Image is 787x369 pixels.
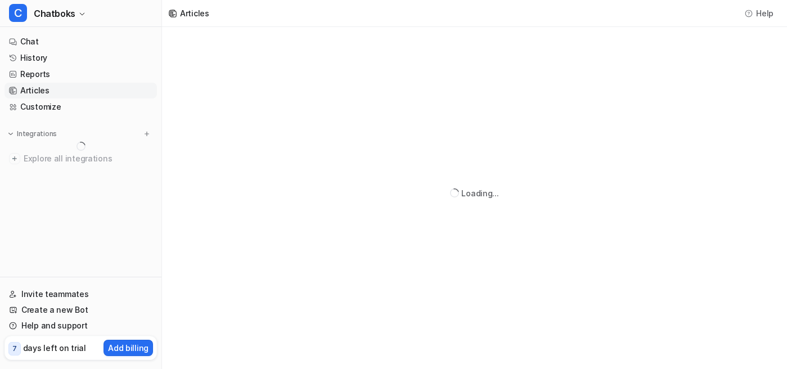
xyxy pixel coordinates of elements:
p: days left on trial [23,342,86,354]
button: Add billing [104,340,153,356]
a: Chat [5,34,157,49]
button: Help [741,5,778,21]
a: Customize [5,99,157,115]
p: Add billing [108,342,149,354]
a: Explore all integrations [5,151,157,166]
span: C [9,4,27,22]
a: Help and support [5,318,157,334]
p: 7 [12,344,17,354]
img: menu_add.svg [143,130,151,138]
div: Loading... [461,187,498,199]
a: History [5,50,157,66]
span: Explore all integrations [24,150,152,168]
a: Articles [5,83,157,98]
img: explore all integrations [9,153,20,164]
img: expand menu [7,130,15,138]
div: Articles [180,7,209,19]
span: Chatboks [34,6,75,21]
button: Integrations [5,128,60,139]
a: Create a new Bot [5,302,157,318]
a: Invite teammates [5,286,157,302]
p: Integrations [17,129,57,138]
a: Reports [5,66,157,82]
